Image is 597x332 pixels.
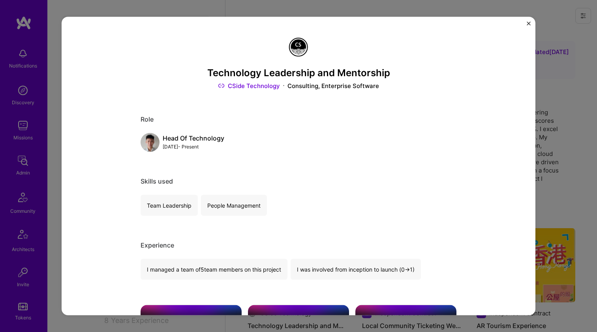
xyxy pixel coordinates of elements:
[141,115,456,124] div: Role
[141,195,198,216] div: Team Leadership
[141,241,456,249] div: Experience
[284,32,313,61] img: Company logo
[163,134,224,143] div: Head Of Technology
[287,82,379,90] div: Consulting, Enterprise Software
[291,259,421,280] div: I was involved from inception to launch (0 -> 1)
[527,21,531,30] button: Close
[141,259,287,280] div: I managed a team of 5 team members on this project
[201,195,267,216] div: People Management
[141,67,456,79] h3: Technology Leadership and Mentorship
[218,82,280,90] a: CSide Technology
[218,82,225,90] img: Link
[257,315,340,326] div: 25%
[150,315,232,326] div: 30%
[163,143,224,151] div: [DATE] - Present
[365,315,447,326] div: 9 months
[283,82,284,90] img: Dot
[141,177,456,186] div: Skills used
